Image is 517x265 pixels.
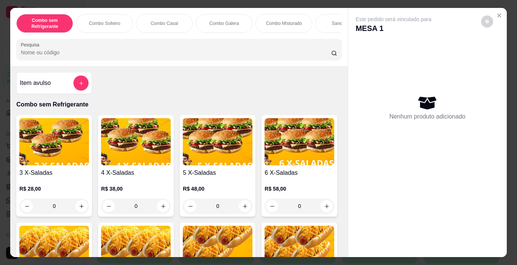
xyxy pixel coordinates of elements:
p: R$ 58,00 [265,185,334,193]
h4: 3 X-Saladas [19,168,89,177]
button: increase-product-quantity [157,200,169,212]
p: Combo Misturado [266,20,302,26]
input: Pesquisa [21,49,331,56]
img: product-image [183,118,252,165]
p: Combo sem Refrigerante [23,17,67,29]
label: Pesquisa [21,42,42,48]
p: R$ 48,00 [183,185,252,193]
p: MESA 1 [356,23,431,34]
button: decrease-product-quantity [103,200,115,212]
p: R$ 38,00 [101,185,171,193]
h4: 6 X-Saladas [265,168,334,177]
button: Close [493,9,505,22]
p: Combo Solteiro [89,20,120,26]
button: add-separate-item [73,75,89,91]
p: Combo sem Refrigerante [16,100,341,109]
p: R$ 28,00 [19,185,89,193]
p: Sanduíches [332,20,356,26]
p: Este pedido será vinculado para [356,15,431,23]
h4: 5 X-Saladas [183,168,252,177]
p: Nenhum produto adicionado [389,112,466,121]
h4: Item avulso [20,79,51,88]
button: increase-product-quantity [321,200,333,212]
p: Combo Galera [209,20,239,26]
button: decrease-product-quantity [266,200,278,212]
button: increase-product-quantity [239,200,251,212]
button: increase-product-quantity [75,200,87,212]
p: Combo Casal [151,20,178,26]
button: decrease-product-quantity [21,200,33,212]
img: product-image [265,118,334,165]
img: product-image [19,118,89,165]
h4: 4 X-Saladas [101,168,171,177]
button: decrease-product-quantity [184,200,196,212]
img: product-image [101,118,171,165]
button: decrease-product-quantity [481,15,493,28]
